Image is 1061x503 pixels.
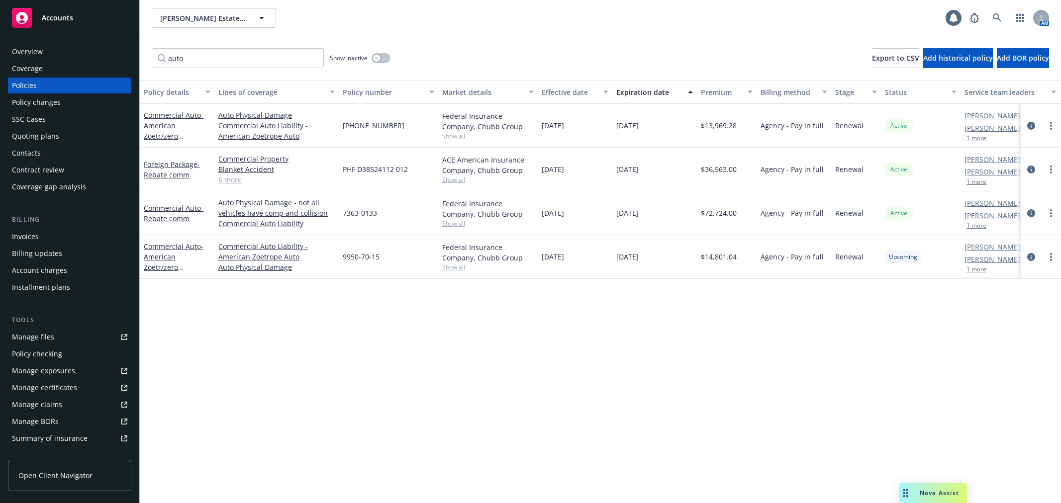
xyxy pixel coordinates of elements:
[12,380,77,396] div: Manage certificates
[920,489,959,497] span: Nova Assist
[339,80,438,104] button: Policy number
[889,121,909,130] span: Active
[218,154,335,164] a: Commercial Property
[343,120,404,131] span: [PHONE_NUMBER]
[965,254,1020,264] a: [PERSON_NAME]
[218,174,335,185] a: 6 more
[965,167,1020,177] a: [PERSON_NAME]
[144,160,200,179] a: Foreign Package
[997,53,1049,63] span: Add BOR policy
[966,266,986,272] button: 1 more
[923,53,993,63] span: Add historical policy
[1045,207,1057,219] a: more
[442,219,534,228] span: Show all
[616,120,639,131] span: [DATE]
[144,203,203,223] span: - Rebate comm
[885,87,946,97] div: Status
[889,252,917,261] span: Upcoming
[12,44,43,60] div: Overview
[12,162,64,178] div: Contract review
[8,78,131,93] a: Policies
[835,164,864,174] span: Renewal
[12,78,37,93] div: Policies
[542,164,564,174] span: [DATE]
[697,80,757,104] button: Premium
[218,110,335,120] a: Auto Physical Damage
[140,80,214,104] button: Policy details
[343,251,380,262] span: 9950-70-15
[8,447,131,463] a: Policy AI ingestions
[8,111,131,127] a: SSC Cases
[12,111,46,127] div: SSC Cases
[218,87,324,97] div: Lines of coverage
[8,94,131,110] a: Policy changes
[218,262,335,272] a: Auto Physical Damage
[965,210,1020,221] a: [PERSON_NAME]
[965,123,1020,133] a: [PERSON_NAME]
[442,242,534,263] div: Federal Insurance Company, Chubb Group
[965,198,1020,208] a: [PERSON_NAME]
[542,251,564,262] span: [DATE]
[218,120,335,141] a: Commercial Auto Liability - American Zoetrope Auto
[966,179,986,185] button: 1 more
[8,262,131,278] a: Account charges
[442,155,534,175] div: ACE American Insurance Company, Chubb Group
[1025,207,1037,219] a: circleInformation
[8,215,131,225] div: Billing
[831,80,881,104] button: Stage
[965,242,1020,252] a: [PERSON_NAME]
[1010,8,1030,28] a: Switch app
[881,80,961,104] button: Status
[12,414,59,429] div: Manage BORs
[8,4,131,32] a: Accounts
[1025,251,1037,263] a: circleInformation
[616,251,639,262] span: [DATE]
[835,251,864,262] span: Renewal
[218,218,335,229] a: Commercial Auto Liability
[12,94,61,110] div: Policy changes
[965,110,1020,121] a: [PERSON_NAME]
[144,87,199,97] div: Policy details
[8,346,131,362] a: Policy checking
[438,80,538,104] button: Market details
[330,54,368,62] span: Show inactive
[8,414,131,429] a: Manage BORs
[538,80,612,104] button: Effective date
[761,208,824,218] span: Agency - Pay in full
[872,48,919,68] button: Export to CSV
[12,430,88,446] div: Summary of insurance
[8,145,131,161] a: Contacts
[961,80,1060,104] button: Service team leaders
[218,197,335,218] a: Auto Physical Damage - not all vehicles have comp and collision
[612,80,697,104] button: Expiration date
[442,198,534,219] div: Federal Insurance Company, Chubb Group
[144,203,203,223] a: Commercial Auto
[8,315,131,325] div: Tools
[761,87,816,97] div: Billing method
[701,164,737,174] span: $36,563.00
[8,128,131,144] a: Quoting plans
[8,179,131,195] a: Coverage gap analysis
[12,128,59,144] div: Quoting plans
[12,346,62,362] div: Policy checking
[12,279,70,295] div: Installment plans
[899,483,912,503] div: Drag to move
[12,397,62,413] div: Manage claims
[8,430,131,446] a: Summary of insurance
[872,53,919,63] span: Export to CSV
[757,80,831,104] button: Billing method
[144,110,203,151] a: Commercial Auto
[442,175,534,184] span: Show all
[966,223,986,229] button: 1 more
[218,164,335,174] a: Blanket Accident
[965,154,1020,165] a: [PERSON_NAME]
[442,132,534,140] span: Show all
[616,87,682,97] div: Expiration date
[12,229,39,245] div: Invoices
[966,135,986,141] button: 1 more
[152,8,276,28] button: [PERSON_NAME] Estate Winery, Inc.
[889,165,909,174] span: Active
[542,87,597,97] div: Effective date
[442,263,534,271] span: Show all
[889,209,909,218] span: Active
